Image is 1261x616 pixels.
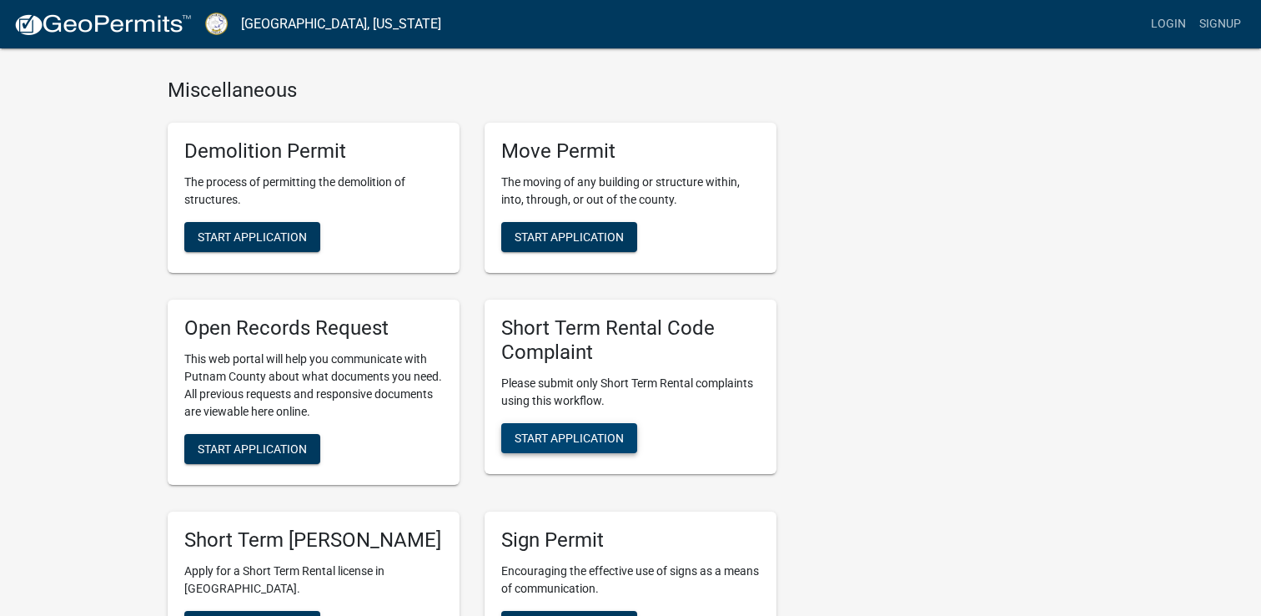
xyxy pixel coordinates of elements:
h5: Short Term [PERSON_NAME] [184,528,443,553]
p: This web portal will help you communicate with Putnam County about what documents you need. All p... [184,351,443,421]
button: Start Application [184,434,320,464]
p: Please submit only Short Term Rental complaints using this workflow. [501,375,760,410]
h5: Sign Permit [501,528,760,553]
h5: Move Permit [501,139,760,164]
h4: Miscellaneous [168,78,776,103]
span: Start Application [515,431,624,444]
button: Start Application [184,222,320,252]
h5: Demolition Permit [184,139,443,164]
p: Encouraging the effective use of signs as a means of communication. [501,563,760,598]
img: Putnam County, Georgia [205,13,228,35]
h5: Short Term Rental Code Complaint [501,316,760,365]
p: The process of permitting the demolition of structures. [184,174,443,209]
p: The moving of any building or structure within, into, through, or out of the county. [501,174,760,209]
h5: Open Records Request [184,316,443,341]
span: Start Application [515,230,624,243]
a: [GEOGRAPHIC_DATA], [US_STATE] [241,10,441,38]
button: Start Application [501,423,637,453]
span: Start Application [198,442,307,455]
a: Login [1144,8,1193,40]
span: Start Application [198,230,307,243]
a: Signup [1193,8,1248,40]
p: Apply for a Short Term Rental license in [GEOGRAPHIC_DATA]. [184,563,443,598]
button: Start Application [501,222,637,252]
